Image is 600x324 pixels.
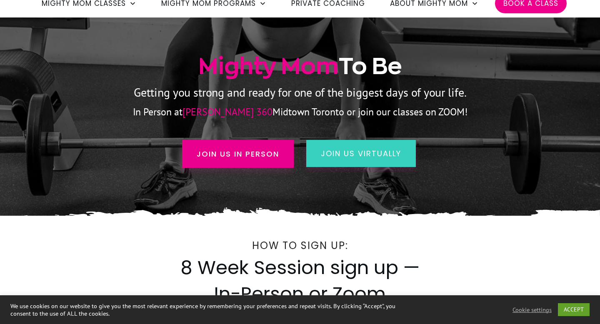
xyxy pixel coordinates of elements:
[182,140,294,168] a: Join us in person
[50,82,550,102] p: Getting you strong and ready for one of the biggest days of your life.
[512,306,552,314] a: Cookie settings
[50,103,550,121] p: In Person at Midtown Toronto or join our classes on ZOOM!
[198,53,339,78] span: Mighty Mom
[321,148,401,159] span: join us virtually
[558,303,590,316] a: ACCEPT
[252,239,348,252] span: How to Sign Up:
[180,254,420,307] span: 8 Week Session sign up — In-Person or Zoom
[306,140,416,167] a: join us virtually
[197,148,279,160] span: Join us in person
[182,105,272,118] span: [PERSON_NAME] 360
[50,51,550,81] h1: To Be
[10,302,416,317] div: We use cookies on our website to give you the most relevant experience by remembering your prefer...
